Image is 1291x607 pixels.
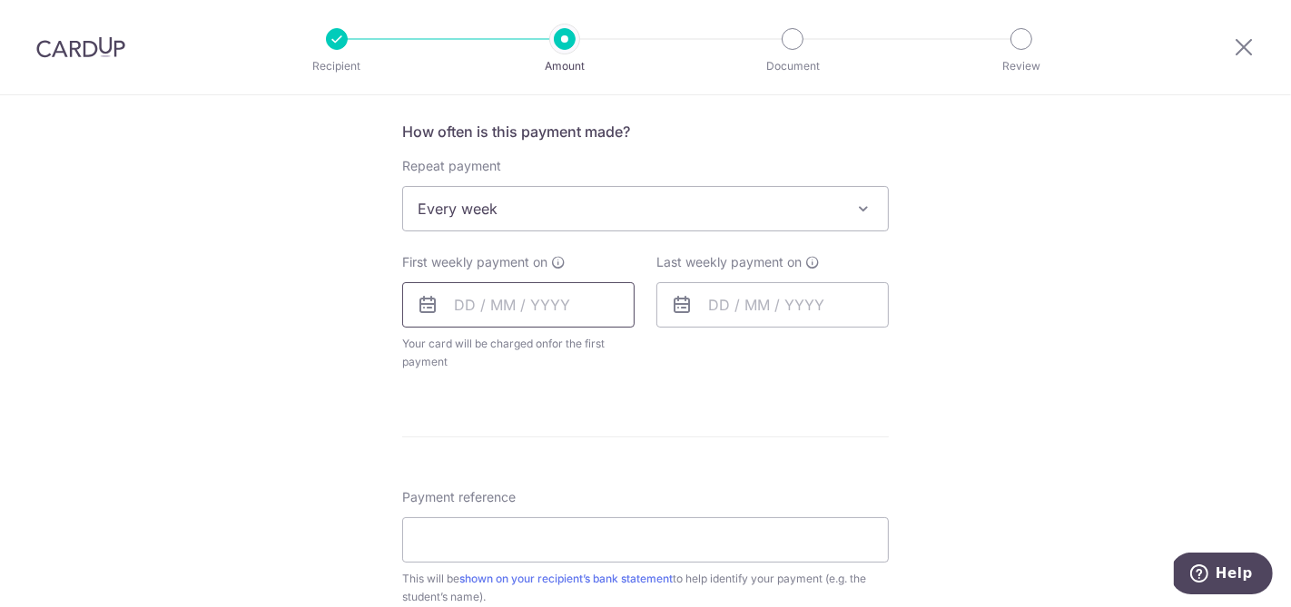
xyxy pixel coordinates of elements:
p: Amount [498,57,632,75]
span: Every week [403,187,888,230]
input: DD / MM / YYYY [656,282,889,328]
span: Last weekly payment on [656,253,802,271]
div: This will be to help identify your payment (e.g. the student’s name). [402,570,889,606]
input: DD / MM / YYYY [402,282,635,328]
p: Recipient [270,57,404,75]
span: Your card will be charged on [402,335,635,371]
span: Every week [402,186,889,231]
span: Payment reference [402,488,516,506]
img: CardUp [36,36,125,58]
span: First weekly payment on [402,253,547,271]
label: Repeat payment [402,157,501,175]
p: Review [954,57,1089,75]
p: Document [725,57,860,75]
a: shown on your recipient’s bank statement [459,572,673,585]
iframe: Opens a widget where you can find more information [1174,553,1273,598]
h5: How often is this payment made? [402,121,889,142]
